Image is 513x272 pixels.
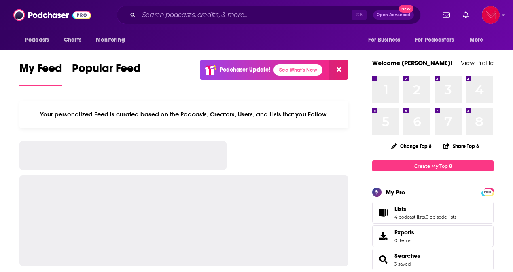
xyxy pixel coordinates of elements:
[394,229,414,236] span: Exports
[461,59,494,67] a: View Profile
[375,230,391,242] span: Exports
[273,64,322,76] a: See What's New
[352,10,367,20] span: ⌘ K
[386,188,405,196] div: My Pro
[394,261,411,267] a: 3 saved
[72,61,141,80] span: Popular Feed
[394,238,414,243] span: 0 items
[362,32,410,48] button: open menu
[59,32,86,48] a: Charts
[377,13,410,17] span: Open Advanced
[394,205,406,213] span: Lists
[394,205,456,213] a: Lists
[372,249,494,270] span: Searches
[372,160,494,171] a: Create My Top 8
[372,59,452,67] a: Welcome [PERSON_NAME]!
[64,34,81,46] span: Charts
[483,189,492,195] a: PRO
[96,34,125,46] span: Monitoring
[482,6,500,24] img: User Profile
[482,6,500,24] span: Logged in as Pamelamcclure
[375,207,391,218] a: Lists
[372,202,494,224] span: Lists
[19,101,348,128] div: Your personalized Feed is curated based on the Podcasts, Creators, Users, and Lists that you Follow.
[460,8,472,22] a: Show notifications dropdown
[415,34,454,46] span: For Podcasters
[439,8,453,22] a: Show notifications dropdown
[368,34,400,46] span: For Business
[90,32,135,48] button: open menu
[25,34,49,46] span: Podcasts
[13,7,91,23] img: Podchaser - Follow, Share and Rate Podcasts
[117,6,421,24] div: Search podcasts, credits, & more...
[426,214,456,220] a: 0 episode lists
[410,32,466,48] button: open menu
[394,252,420,259] a: Searches
[372,225,494,247] a: Exports
[425,214,426,220] span: ,
[19,32,59,48] button: open menu
[399,5,413,13] span: New
[464,32,494,48] button: open menu
[394,214,425,220] a: 4 podcast lists
[220,66,270,73] p: Podchaser Update!
[19,61,62,86] a: My Feed
[72,61,141,86] a: Popular Feed
[482,6,500,24] button: Show profile menu
[386,141,437,151] button: Change Top 8
[443,138,479,154] button: Share Top 8
[139,8,352,21] input: Search podcasts, credits, & more...
[375,254,391,265] a: Searches
[19,61,62,80] span: My Feed
[470,34,483,46] span: More
[373,10,414,20] button: Open AdvancedNew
